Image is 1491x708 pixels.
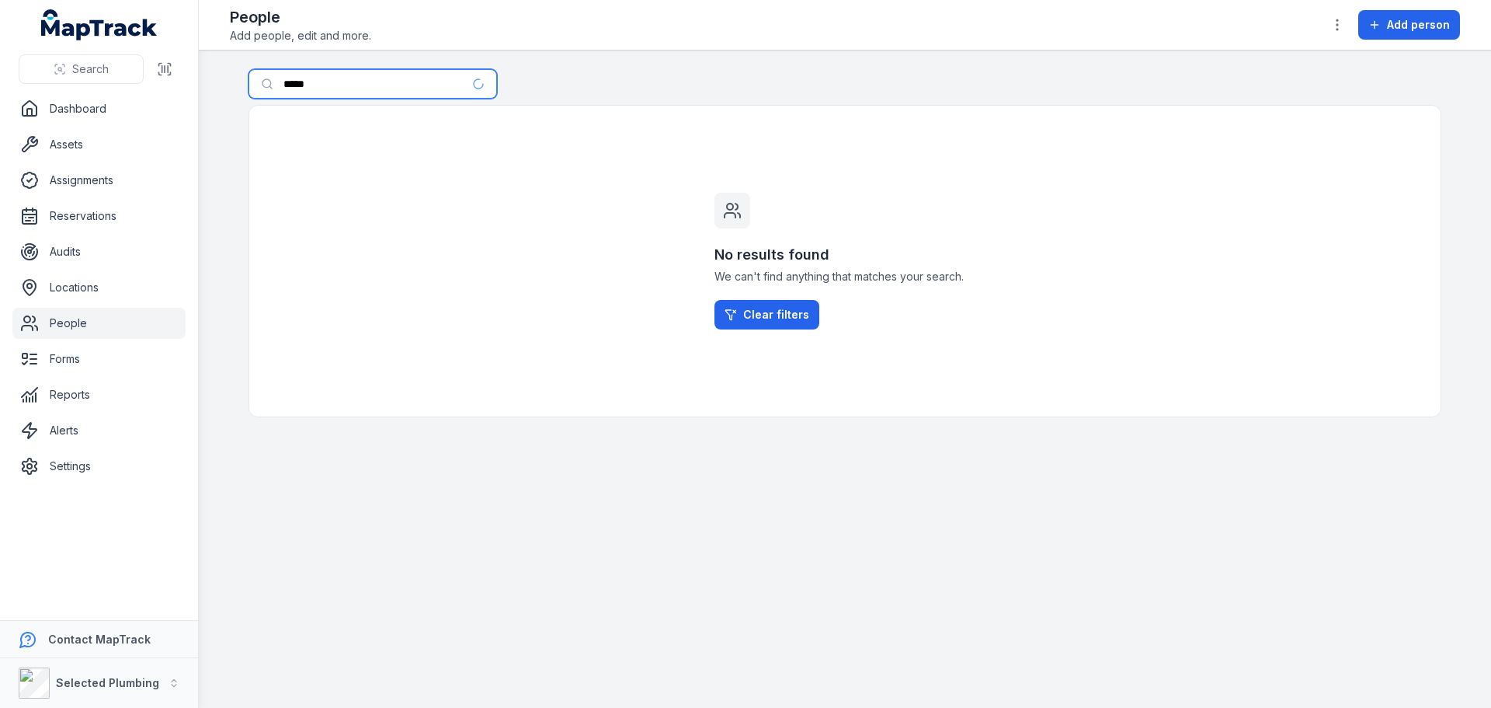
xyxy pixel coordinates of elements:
a: Settings [12,451,186,482]
a: Clear filters [714,300,819,330]
span: Add person [1387,17,1450,33]
a: Assets [12,129,186,160]
span: Search [72,61,109,77]
a: Reports [12,379,186,410]
strong: Selected Plumbing [56,676,159,689]
a: Dashboard [12,93,186,124]
a: Audits [12,236,186,267]
span: We can't find anything that matches your search. [714,269,975,284]
a: Assignments [12,165,186,196]
button: Add person [1358,10,1460,40]
button: Search [19,54,144,84]
a: Locations [12,272,186,303]
strong: Contact MapTrack [48,633,151,646]
h3: No results found [714,244,975,266]
a: Reservations [12,201,186,232]
a: Alerts [12,415,186,446]
a: MapTrack [41,9,158,40]
span: Add people, edit and more. [230,28,371,44]
a: Forms [12,344,186,375]
h2: People [230,6,371,28]
a: People [12,308,186,339]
